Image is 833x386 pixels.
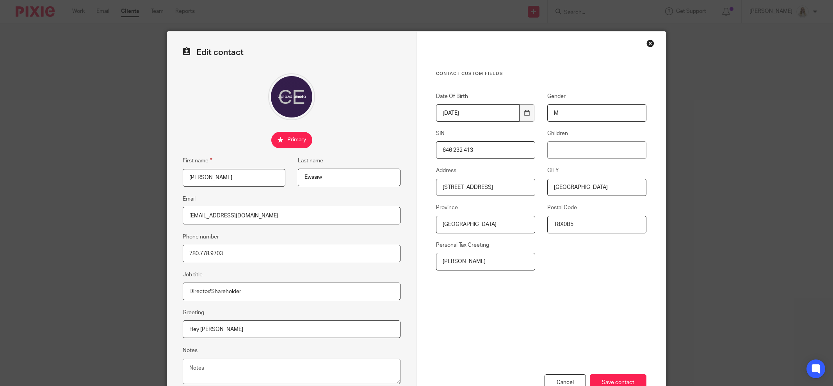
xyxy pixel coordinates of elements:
[183,347,198,354] label: Notes
[183,195,196,203] label: Email
[436,104,520,122] input: YYYY-MM-DD
[646,39,654,47] div: Close this dialog window
[547,204,646,212] label: Postal Code
[436,71,646,77] h3: Contact Custom fields
[436,130,535,137] label: SIN
[183,309,204,317] label: Greeting
[183,156,212,165] label: First name
[547,92,646,100] label: Gender
[183,233,219,241] label: Phone number
[298,157,323,165] label: Last name
[436,92,535,100] label: Date Of Birth
[436,167,535,174] label: Address
[436,204,535,212] label: Province
[183,271,203,279] label: Job title
[183,320,400,338] input: e.g. Dear Mrs. Appleseed or Hi Sam
[436,241,535,249] label: Personal Tax Greeting
[183,47,400,58] h2: Edit contact
[547,167,646,174] label: CITY
[547,130,646,137] label: Children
